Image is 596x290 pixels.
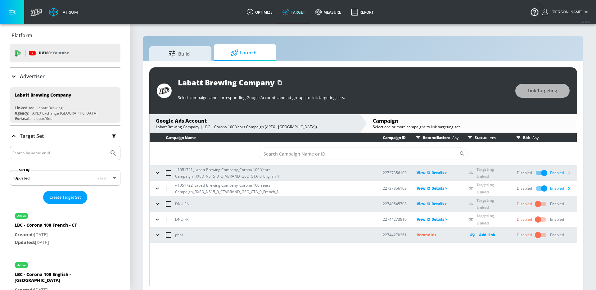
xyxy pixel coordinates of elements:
[465,133,507,142] div: Status:
[550,184,574,193] div: Enabled
[413,133,458,142] div: Reconciliation:
[39,50,69,57] p: DV360:
[15,116,30,121] div: Vertical:
[487,134,496,141] p: Any
[175,182,373,195] p: --1051722_Labatt Brewing Company_Corona 100 Years Campaign_FIXED_NS15_0_CTVBRAND_GEO_CTA_0_French_1
[15,222,77,231] div: LBC - Corona 100 French - CT
[476,182,494,195] a: Targeting Linked
[60,9,78,15] div: Atrium
[383,170,407,176] p: 22737356100
[259,147,459,160] input: Search Campaign Name or ID
[517,217,532,222] div: Disabled
[10,206,120,251] div: activeLBC - Corona 100 French - CTCreated:[DATE]Updated:[DATE]
[175,201,189,207] p: DNU EN
[10,44,120,62] div: DV360: Youtube
[156,46,203,61] span: Build
[20,133,44,139] p: Target Set
[49,7,78,17] a: Atrium
[476,167,494,179] a: Targeting Linked
[10,126,120,146] div: Target Set
[479,231,495,238] p: Add Link
[15,271,102,286] div: LBC - Corona 100 English - [GEOGRAPHIC_DATA]
[417,200,458,207] p: View IO Details >
[10,68,120,85] div: Advertiser
[417,169,458,176] p: View IO Details >
[17,214,26,217] div: active
[52,50,69,56] p: Youtube
[373,124,571,129] div: Select one or more campaigns to link targeting set.
[15,232,34,238] span: Created:
[11,32,32,39] p: Platform
[517,201,532,207] div: Disabled
[178,95,509,100] p: Select campaigns and corresponding Google Accounts and ad-groups to link targeting sets.
[175,216,188,223] p: DNU FR
[468,231,507,238] div: Add Link
[550,217,564,222] div: Enabled
[20,73,45,80] p: Advertiser
[175,166,373,179] p: --1051721_Labatt Brewing Company_Corona 100 Years Campaign_FIXED_NS15_0_CTVBRAND_GEO_CTA_0_English_1
[383,185,407,192] p: 22737356103
[18,168,31,172] label: Sort By
[150,114,360,133] div: Google Ads AccountLabatt Brewing Company | LBC | Corona 100 Years Campaign (APEX - [GEOGRAPHIC_DA...
[526,3,543,20] button: Open Resource Center
[383,216,407,223] p: 22744273810
[383,201,407,207] p: 22740545708
[242,1,278,23] a: optimize
[530,134,539,141] p: Any
[175,232,183,238] p: phns
[150,133,373,143] th: Campaign Name
[550,232,564,238] div: Enabled
[476,213,494,226] a: Targeting Linked
[517,232,532,238] div: Disabled
[15,92,71,98] div: Labatt Brewing Company
[373,133,407,143] th: Campaign ID
[373,117,571,124] div: Campaign
[10,87,120,123] div: Labatt Brewing CompanyLinked as:Labatt BrewingAgency:APEX Exchange [GEOGRAPHIC_DATA]Vertical:Liqu...
[15,105,34,111] div: Linked as:
[514,133,574,142] div: Bid:
[383,232,407,238] p: 22744270261
[310,1,346,23] a: measure
[156,124,354,129] div: Labatt Brewing Company | LBC | Corona 100 Years Campaign (APEX - [GEOGRAPHIC_DATA])
[49,194,81,201] span: Create Target Set
[17,264,26,267] div: active
[10,27,120,44] div: Platform
[34,116,54,121] div: Liquor/Beer
[178,77,275,88] div: Labatt Brewing Company
[156,117,354,124] div: Google Ads Account
[15,239,35,245] span: Updated:
[346,1,379,23] a: Report
[550,168,574,178] div: Enabled
[581,20,590,24] span: v 4.28.0
[220,45,267,60] span: Launch
[15,231,77,239] p: [DATE]
[476,198,494,210] a: Targeting Linked
[278,1,310,23] a: Target
[37,105,63,111] div: Labatt Brewing
[259,147,467,160] div: Search CID Name or Number
[15,111,29,116] div: Agency:
[12,149,106,157] input: Search by name or Id
[417,185,458,192] p: View IO Details >
[417,231,458,238] p: Reconcile >
[15,239,77,247] p: [DATE]
[32,111,97,116] div: APEX Exchange [GEOGRAPHIC_DATA]
[517,170,532,176] div: Disabled
[550,201,564,207] div: Enabled
[43,191,87,204] button: Create Target Set
[14,175,29,181] div: Updated
[97,175,107,181] span: latest
[450,134,458,141] p: Any
[417,216,458,223] p: View IO Details >
[549,10,582,14] span: login as: anthony.rios@zefr.com
[517,186,532,191] div: Disabled
[542,8,590,16] button: [PERSON_NAME]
